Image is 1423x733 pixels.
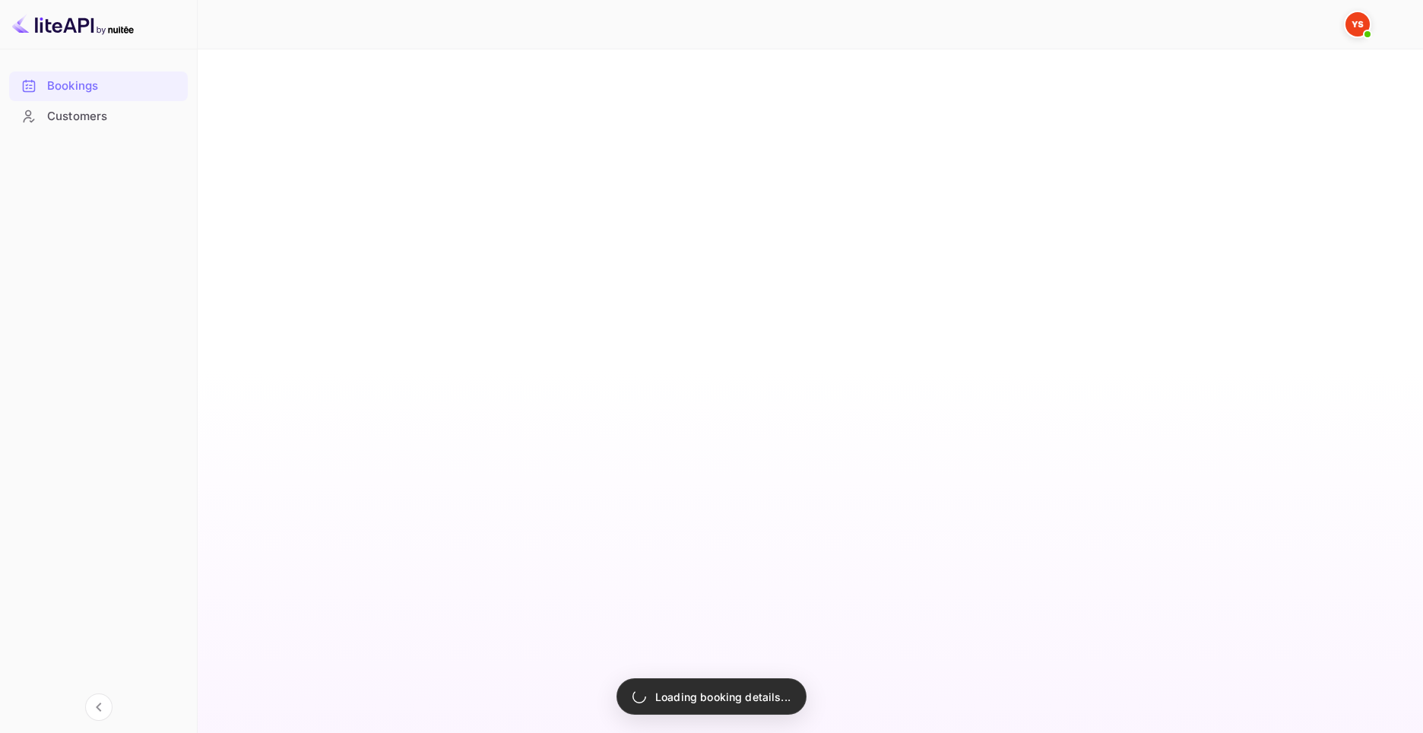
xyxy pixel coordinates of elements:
div: Customers [9,102,188,132]
div: Customers [47,108,180,125]
img: Yandex Support [1345,12,1370,36]
div: Bookings [9,71,188,101]
img: LiteAPI logo [12,12,134,36]
p: Loading booking details... [655,689,791,705]
button: Collapse navigation [85,693,113,721]
div: Bookings [47,78,180,95]
a: Customers [9,102,188,130]
a: Bookings [9,71,188,100]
